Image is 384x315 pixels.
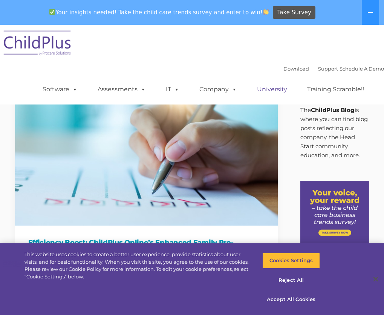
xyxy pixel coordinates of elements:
[262,253,320,269] button: Cookies Settings
[90,82,153,97] a: Assessments
[192,82,245,97] a: Company
[262,292,320,307] button: Accept All Cookies
[158,82,187,97] a: IT
[318,66,338,72] a: Support
[28,237,265,260] h1: Efficiency Boost: ChildPlus Online’s Enhanced Family Pre-Application
[277,6,311,19] span: Take Survey
[283,66,309,72] a: Download
[15,78,278,226] img: Efficiency Boost: ChildPlus Online's Enhanced Family Pre-Application Process - Streamlining Appli...
[49,9,55,15] img: ✅
[46,5,272,20] span: Your insights needed! Take the child care trends survey and enter to win!
[367,271,384,287] button: Close
[340,66,384,72] a: Schedule A Demo
[35,82,85,97] a: Software
[300,106,369,160] p: The is where you can find blog posts reflecting our company, the Head Start community, education,...
[300,82,372,97] a: Training Scramble!!
[262,272,320,288] button: Reject All
[311,106,355,114] strong: ChildPlus Blog
[263,9,269,15] img: 👏
[24,251,251,280] div: This website uses cookies to create a better user experience, provide statistics about user visit...
[249,82,295,97] a: University
[273,6,315,19] a: Take Survey
[283,66,384,72] font: |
